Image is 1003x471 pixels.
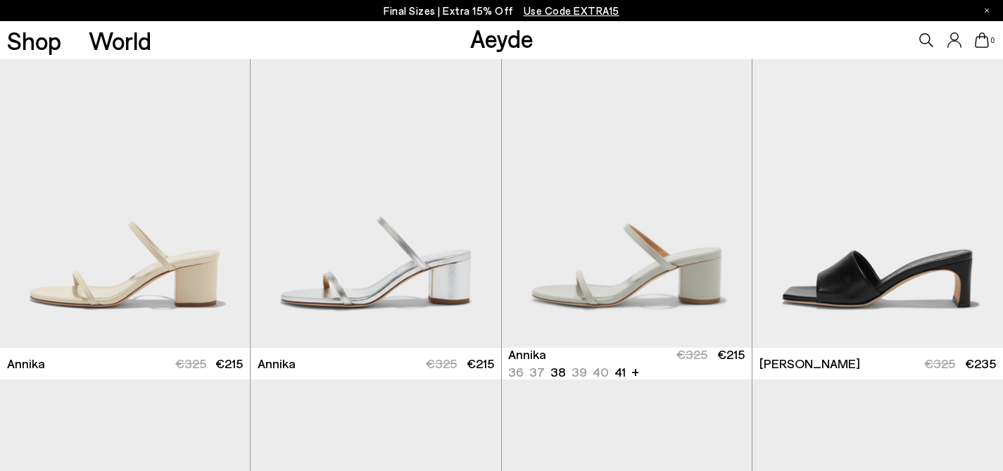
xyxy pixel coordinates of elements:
[258,355,296,372] span: Annika
[89,28,151,53] a: World
[752,33,1002,348] img: Annika Leather Sandals
[752,348,1003,379] a: [PERSON_NAME] €325 €235
[251,348,500,379] a: Annika €325 €215
[502,33,752,348] img: Annika Leather Sandals
[251,33,500,348] img: Annika Leather Sandals
[502,33,752,348] div: 1 / 6
[508,363,622,381] ul: variant
[550,363,566,381] li: 38
[502,33,752,348] a: 6 / 6 1 / 6 2 / 6 3 / 6 4 / 6 5 / 6 6 / 6 1 / 6 Next slide Previous slide
[717,346,745,362] span: €215
[752,33,1002,348] div: 2 / 6
[631,362,639,381] li: +
[426,356,457,371] span: €325
[384,2,619,20] p: Final Sizes | Extra 15% Off
[676,346,707,362] span: €325
[989,37,996,44] span: 0
[975,32,989,48] a: 0
[467,356,494,371] span: €215
[965,356,996,371] span: €235
[7,28,61,53] a: Shop
[614,363,626,381] li: 41
[502,348,752,379] a: Annika 36 37 38 39 40 41 + €325 €215
[752,33,1003,348] img: Jeanie Leather Sandals
[759,355,860,372] span: [PERSON_NAME]
[215,356,243,371] span: €215
[524,4,619,17] span: Navigate to /collections/ss25-final-sizes
[175,356,206,371] span: €325
[470,23,534,53] a: Aeyde
[508,346,546,363] span: Annika
[924,356,955,371] span: €325
[7,355,45,372] span: Annika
